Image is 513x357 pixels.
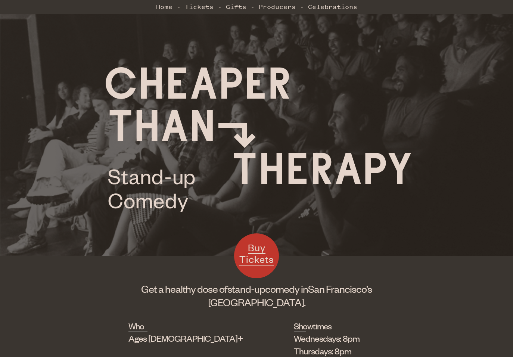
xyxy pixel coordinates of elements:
img: Cheaper Than Therapy logo [106,67,411,212]
li: Wednesdays: 8pm [294,332,374,345]
h2: Showtimes [294,320,306,332]
span: Buy Tickets [239,241,274,266]
h1: Get a healthy dose of comedy in [128,282,385,309]
span: stand-up [227,282,265,295]
span: San Francisco’s [308,282,372,295]
span: [GEOGRAPHIC_DATA]. [208,296,305,308]
a: Buy Tickets [234,233,279,278]
div: Ages [DEMOGRAPHIC_DATA]+ [128,332,257,345]
h2: Who [128,320,148,332]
